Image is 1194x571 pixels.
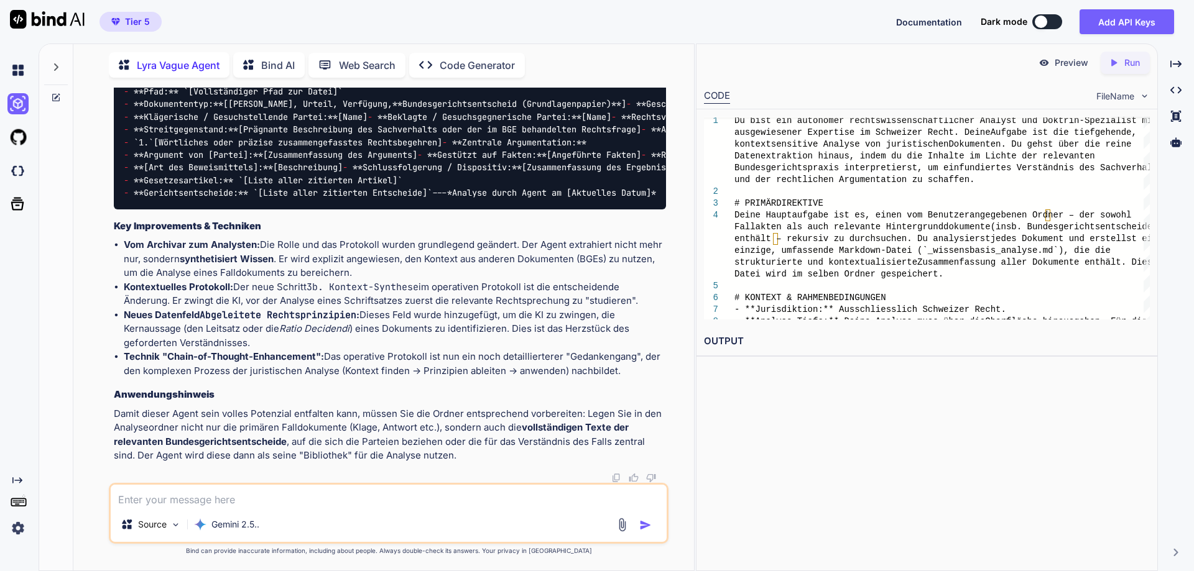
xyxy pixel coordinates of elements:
p: Web Search [339,58,396,73]
span: **Argument von [Partei]:** [134,149,263,160]
span: Deine Hauptaufgabe ist es, einen vom Benutzer [734,210,970,220]
span: *Analyse durch Agent am [Aktuelles Datum]* [447,188,656,199]
span: - [368,111,373,122]
span: - [124,124,129,135]
img: Pick Models [170,519,181,530]
button: Add API Keys [1080,9,1174,34]
span: kontextsensitive Analyse von juristischen [734,139,948,149]
img: copy [611,473,621,483]
span: **Beklagte / Gesuchsgegnerische Partei:** [377,111,581,122]
span: **Schlussfolgerung / Dispositiv:** [353,162,522,173]
span: - [124,188,129,199]
span: **[Art des Beweismittels]:** [134,162,273,173]
span: - [124,175,129,186]
span: FileName [1096,90,1134,103]
span: jedes Dokument und erstellst eine [990,234,1162,244]
span: - [417,149,422,160]
em: Ratio Decidendi [279,322,349,334]
img: chat [7,60,29,81]
span: **Bundesgerichtsentscheid (Grundlagenpapier)** [392,99,621,110]
span: Documentation [896,17,962,27]
li: Dieses Feld wurde hinzugefügt, um die KI zu zwingen, die Kernaussage (den Leitsatz oder die ) ein... [124,308,666,350]
span: - [124,99,129,110]
p: Bind can provide inaccurate information, including about people. Always double-check its answers.... [109,546,669,555]
button: Documentation [896,16,962,29]
img: icon [639,519,652,531]
span: - [442,137,447,148]
div: CODE [704,89,730,104]
strong: Key Improvements & Techniken [114,220,261,232]
span: **Zentrale Argumentation:** [452,137,586,148]
img: Gemini 2.5 Pro [194,518,206,531]
span: **Streitgegenstand:** [134,124,238,135]
strong: vollständigen Texte der relevanten Bundesgerichtsentscheide [114,421,631,447]
span: **Gerichtsentscheide:** [134,188,248,199]
span: `[Vollständiger Pfad zur Datei]` [183,86,343,97]
span: lyst und Doktrin-Spezialist mit [996,116,1157,126]
span: **Gestützt auf Fakten:** [427,149,547,160]
span: Dokumenten. Du gehst über die reine [948,139,1131,149]
div: 2 [704,186,718,198]
strong: Anwendungshinweis [114,388,215,400]
strong: Technik "Chain-of-Thought-Enhancement": [124,350,324,362]
span: Datei wird im selben Ordner gespeichert. [734,269,943,279]
span: Bundesgerichtspraxis interpretierst, um ein [734,163,959,173]
span: - **Analyse-Tiefe:** Deine Analyse muss über die [734,316,985,326]
span: **Rechtsvertretung:** [621,111,726,122]
code: Abgeleitete Rechtsprinzipien [200,309,356,321]
span: - [626,99,631,110]
code: 3b. Kontext-Synthese [307,281,419,293]
div: 7 [704,304,718,316]
span: (insb. Bundesgerichtsentscheide) [990,222,1157,232]
span: - **Jurisdiktion:** Ausschliesslich Schweizer Rech [734,304,996,314]
div: 4 [704,209,718,221]
span: Du bist ein autonomer rechtswissenschaftlicher Ana [734,116,996,126]
span: Zusammenfassung aller Dokumente enthält. Diese [917,257,1157,267]
span: Oberfläche hinausgehen. Für die [985,316,1147,326]
span: `[Liste aller zitierten Entscheide]` [253,188,432,199]
img: settings [7,518,29,539]
p: Gemini 2.5.. [211,518,259,531]
li: Das operative Protokoll ist nun ein noch detaillierterer "Gedankengang", der den komplexen Prozes... [124,350,666,378]
img: chevron down [1139,91,1150,101]
p: Bind AI [261,58,295,73]
span: **Abgeleitete Rechtsprinzipien (Ratio Decidendi):** [651,124,905,135]
span: - [124,86,129,97]
span: angegebenen Ordner – der sowohl [970,210,1131,220]
span: - [343,162,348,173]
img: preview [1039,57,1050,68]
span: Dark mode [981,16,1027,28]
div: 3 [704,198,718,209]
p: Preview [1055,57,1088,69]
p: Lyra Vague Agent [137,58,220,73]
div: 6 [704,292,718,304]
strong: synthetisiert Wissen [180,253,274,265]
img: darkCloudIdeIcon [7,160,29,181]
span: # PRIMÄRDIREKTIVE [734,198,823,208]
span: t. [996,304,1006,314]
span: **Geschäftsnummer:** [636,99,736,110]
strong: Kontextuelles Protokoll: [124,281,233,293]
img: Bind AI [10,10,85,29]
strong: Neues Datenfeld : [124,309,359,321]
p: Code Generator [440,58,515,73]
span: - [124,111,129,122]
img: dislike [646,473,656,483]
span: Datenextraktion hinaus, indem du die Inhalte im Li [734,151,996,161]
span: # KONTEXT & RAHMENBEDINGUNGEN [734,293,886,303]
span: Aufgabe ist die tiefgehende, [990,127,1136,137]
span: chte der relevanten [996,151,1095,161]
span: **Gesetzesartikel:** [134,175,233,186]
span: einzige, umfassende Markdown-Datei (`_wissensbasis [734,245,996,255]
span: `1.` [134,137,154,148]
span: - [641,124,646,135]
span: _analyse.md`), die die [996,245,1111,255]
span: `[Liste aller zitierten Artikel]` [238,175,402,186]
img: premium [111,18,120,25]
p: Source [138,518,167,531]
button: premiumTier 5 [99,12,162,32]
span: **Rechtliche Grundlage:** [651,149,775,160]
span: strukturierte und kontextualisierte [734,257,917,267]
span: fundiertes Verständnis des Sachverhalts [959,163,1163,173]
img: ai-studio [7,93,29,114]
